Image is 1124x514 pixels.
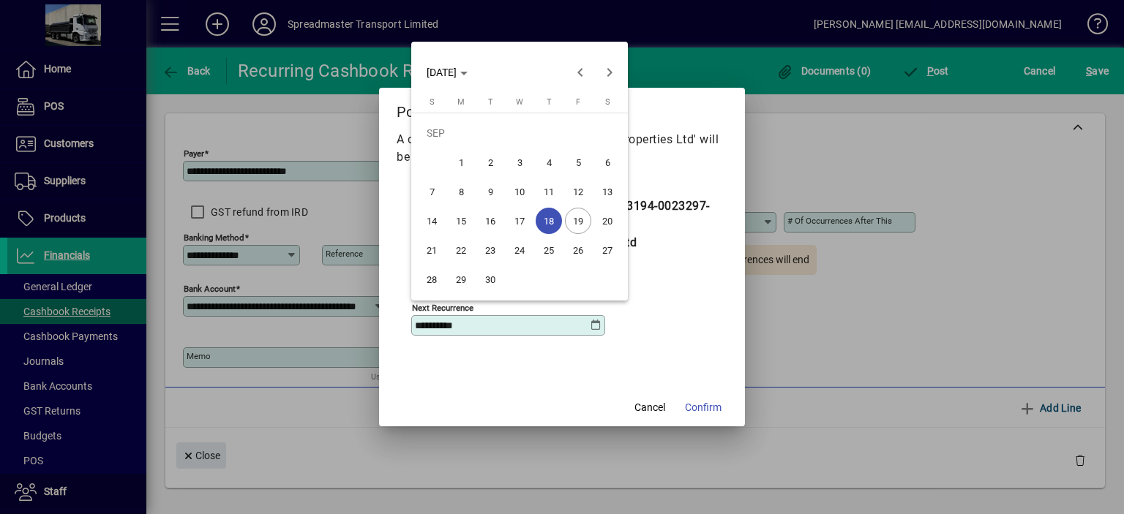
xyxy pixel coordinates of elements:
span: 10 [506,178,533,205]
button: Sat Sep 20 2025 [593,206,622,235]
span: 18 [536,208,562,234]
button: Mon Sep 01 2025 [446,148,476,177]
button: Wed Sep 10 2025 [505,177,534,206]
span: S [430,97,435,107]
span: W [516,97,523,107]
span: F [576,97,580,107]
button: Tue Sep 09 2025 [476,177,505,206]
span: T [547,97,552,107]
button: Fri Sep 26 2025 [563,235,593,265]
span: 15 [448,208,474,234]
span: 2 [477,149,503,175]
button: Thu Sep 18 2025 [534,206,563,235]
span: 20 [594,208,621,234]
td: SEP [417,118,622,148]
span: 6 [594,149,621,175]
button: Sun Sep 28 2025 [417,265,446,294]
button: Fri Sep 19 2025 [563,206,593,235]
span: 1 [448,149,474,175]
span: 30 [477,266,503,292]
button: Thu Sep 04 2025 [534,148,563,177]
button: Tue Sep 16 2025 [476,206,505,235]
button: Sat Sep 27 2025 [593,235,622,265]
button: Wed Sep 17 2025 [505,206,534,235]
span: 22 [448,237,474,263]
span: 28 [419,266,445,292]
button: Mon Sep 15 2025 [446,206,476,235]
span: 17 [506,208,533,234]
span: M [457,97,465,107]
span: 16 [477,208,503,234]
button: Tue Sep 02 2025 [476,148,505,177]
span: 19 [565,208,591,234]
span: 29 [448,266,474,292]
span: 27 [594,237,621,263]
button: Sun Sep 07 2025 [417,177,446,206]
button: Mon Sep 22 2025 [446,235,476,265]
span: 23 [477,237,503,263]
button: Sat Sep 06 2025 [593,148,622,177]
button: Wed Sep 03 2025 [505,148,534,177]
button: Mon Sep 08 2025 [446,177,476,206]
button: Sun Sep 14 2025 [417,206,446,235]
span: 14 [419,208,445,234]
span: 24 [506,237,533,263]
button: Tue Sep 30 2025 [476,265,505,294]
button: Next month [595,58,624,87]
span: 11 [536,178,562,205]
span: 8 [448,178,474,205]
button: Previous month [566,58,595,87]
span: 12 [565,178,591,205]
span: 25 [536,237,562,263]
button: Sun Sep 21 2025 [417,235,446,265]
span: 13 [594,178,621,205]
button: Wed Sep 24 2025 [505,235,534,265]
span: 4 [536,149,562,175]
span: 9 [477,178,503,205]
button: Tue Sep 23 2025 [476,235,505,265]
span: 21 [419,237,445,263]
span: T [488,97,493,107]
span: 7 [419,178,445,205]
span: 3 [506,149,533,175]
span: [DATE] [427,67,457,78]
button: Choose month and year [421,59,473,86]
button: Mon Sep 29 2025 [446,265,476,294]
span: 5 [565,149,591,175]
button: Thu Sep 11 2025 [534,177,563,206]
span: S [605,97,610,107]
button: Thu Sep 25 2025 [534,235,563,265]
button: Fri Sep 05 2025 [563,148,593,177]
button: Sat Sep 13 2025 [593,177,622,206]
button: Fri Sep 12 2025 [563,177,593,206]
span: 26 [565,237,591,263]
